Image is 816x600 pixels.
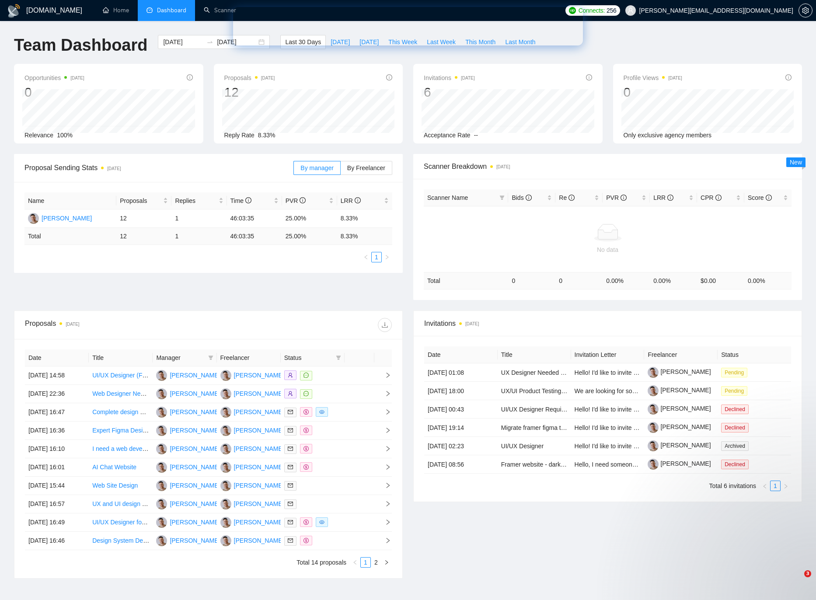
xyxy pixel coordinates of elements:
span: 8.33% [258,132,275,139]
td: 12 [116,209,171,228]
span: left [352,560,358,565]
td: Migrate framer figma template into webflow. [498,419,571,437]
time: [DATE] [261,76,275,80]
span: download [378,321,391,328]
a: UI/UX Designer for SaaS Tool – Refine Concept & Design for Core Screen [92,519,293,526]
span: info-circle [766,195,772,201]
span: right [378,482,391,488]
div: Proposals [25,318,209,332]
td: [DATE] 01:08 [424,363,498,382]
span: By manager [300,164,333,171]
button: left [361,252,371,262]
button: setting [799,3,813,17]
td: 46:03:35 [227,228,282,245]
span: Pending [721,368,747,377]
span: info-circle [355,197,361,203]
td: [DATE] 18:00 [424,382,498,400]
a: searchScanner [204,7,236,14]
button: right [381,557,392,568]
span: right [378,391,391,397]
span: mail [288,501,293,506]
a: homeHome [103,7,129,14]
td: [DATE] 15:44 [25,477,89,495]
span: right [378,446,391,452]
span: info-circle [667,195,673,201]
span: LRR [653,194,673,201]
td: [DATE] 16:10 [25,440,89,458]
span: user [628,7,634,14]
span: right [783,484,788,489]
a: I need a web developer on an ongoing basis for my ecom store [92,445,263,452]
a: SR[PERSON_NAME] [156,500,220,507]
div: 0 [624,84,682,101]
img: c16x6JuYKPkgThQVt5v1zDEMcHxCseNV5wwLRzcObArQvnwTBDLGpgqhwZUqjdS8sn [648,367,659,378]
time: [DATE] [66,322,79,327]
span: Status [284,353,332,363]
span: info-circle [586,74,592,80]
li: Previous Page [760,481,770,491]
a: SR[PERSON_NAME] [156,390,220,397]
td: UX Designer Needed for Case Management System Mockup [498,363,571,382]
a: SR[PERSON_NAME] [156,518,220,525]
td: $ 0.00 [697,272,744,289]
span: dollar [303,446,309,451]
span: dollar [303,464,309,470]
span: PVR [286,197,306,204]
span: info-circle [715,195,722,201]
a: SR[PERSON_NAME] [156,408,220,415]
img: SR [156,443,167,454]
img: c16x6JuYKPkgThQVt5v1zDEMcHxCseNV5wwLRzcObArQvnwTBDLGpgqhwZUqjdS8sn [648,440,659,451]
span: right [378,464,391,470]
td: Expert Figma Designer Needed for Modern Front-End Web Page Design [89,422,153,440]
a: SR[PERSON_NAME] [220,481,284,488]
div: [PERSON_NAME] [234,517,284,527]
span: Only exclusive agency members [624,132,712,139]
td: Total [24,228,116,245]
span: Connects: [579,6,605,15]
th: Replies [171,192,227,209]
a: [PERSON_NAME] [648,387,711,394]
div: [PERSON_NAME] [170,462,220,472]
span: filter [206,351,215,364]
span: swap-right [206,38,213,45]
li: Total 6 invitations [709,481,756,491]
img: SR [220,407,231,418]
img: SR [220,388,231,399]
span: Archived [721,441,749,451]
img: c16x6JuYKPkgThQVt5v1zDEMcHxCseNV5wwLRzcObArQvnwTBDLGpgqhwZUqjdS8sn [648,422,659,433]
li: Next Page [382,252,392,262]
div: 6 [424,84,475,101]
div: [PERSON_NAME] [234,407,284,417]
span: message [303,373,309,378]
span: Proposals [224,73,275,83]
span: Dashboard [157,7,186,14]
img: SR [156,517,167,528]
a: SR[PERSON_NAME] [156,481,220,488]
iframe: Intercom live chat banner [233,7,583,45]
div: [PERSON_NAME] [170,536,220,545]
td: [DATE] 22:36 [25,385,89,403]
a: SR[PERSON_NAME] [156,371,220,378]
a: SR[PERSON_NAME] [220,500,284,507]
span: Proposal Sending Stats [24,162,293,173]
span: info-circle [187,74,193,80]
span: Proposals [120,196,161,206]
img: SR [220,480,231,491]
a: [PERSON_NAME] [648,368,711,375]
a: Web Site Design [92,482,138,489]
button: right [781,481,791,491]
li: 1 [360,557,371,568]
span: info-circle [526,195,532,201]
span: right [384,255,390,260]
td: [DATE] 19:14 [424,419,498,437]
li: 2 [371,557,381,568]
span: filter [498,191,506,204]
li: 1 [371,252,382,262]
a: 1 [372,252,381,262]
span: user-add [288,373,293,378]
div: [PERSON_NAME] [234,481,284,490]
span: message [303,391,309,396]
span: Acceptance Rate [424,132,471,139]
a: SR[PERSON_NAME] [156,445,220,452]
span: Score [748,194,771,201]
